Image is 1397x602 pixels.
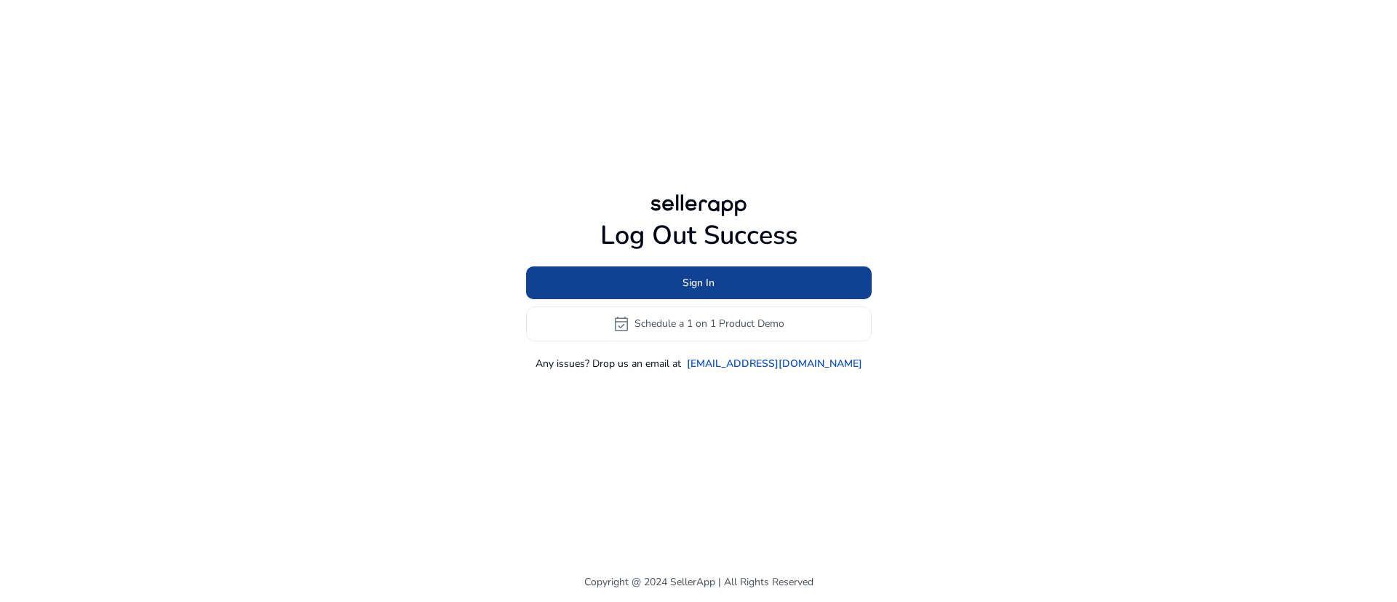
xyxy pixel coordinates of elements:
[682,275,715,290] span: Sign In
[526,266,872,299] button: Sign In
[687,356,862,371] a: [EMAIL_ADDRESS][DOMAIN_NAME]
[526,220,872,251] h1: Log Out Success
[536,356,681,371] p: Any issues? Drop us an email at
[526,306,872,341] button: event_availableSchedule a 1 on 1 Product Demo
[613,315,630,333] span: event_available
